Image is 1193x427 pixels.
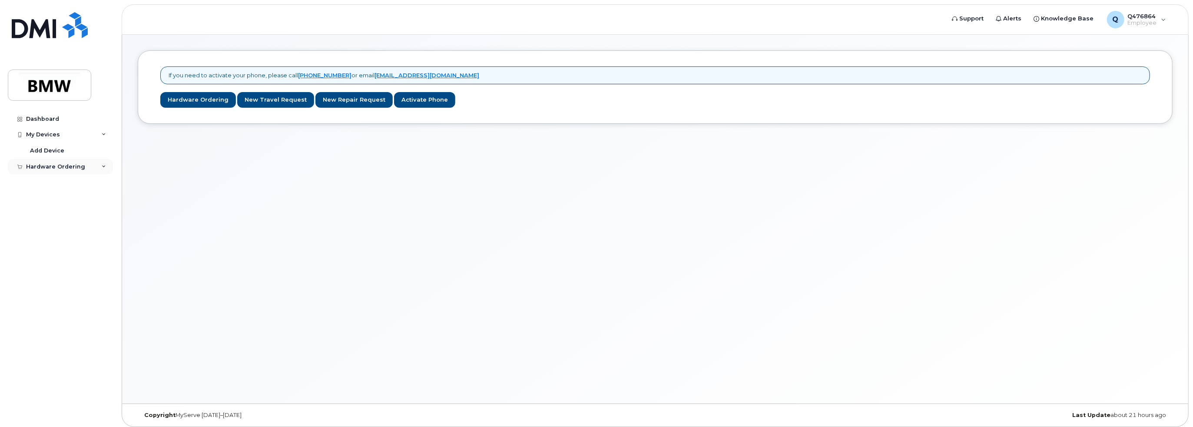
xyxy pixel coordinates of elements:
[160,92,236,108] a: Hardware Ordering
[144,412,176,418] strong: Copyright
[374,72,479,79] a: [EMAIL_ADDRESS][DOMAIN_NAME]
[298,72,351,79] a: [PHONE_NUMBER]
[1155,389,1186,420] iframe: Messenger Launcher
[169,71,479,79] p: If you need to activate your phone, please call or email
[394,92,455,108] a: Activate Phone
[1072,412,1110,418] strong: Last Update
[237,92,314,108] a: New Travel Request
[315,92,393,108] a: New Repair Request
[828,412,1173,419] div: about 21 hours ago
[138,412,483,419] div: MyServe [DATE]–[DATE]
